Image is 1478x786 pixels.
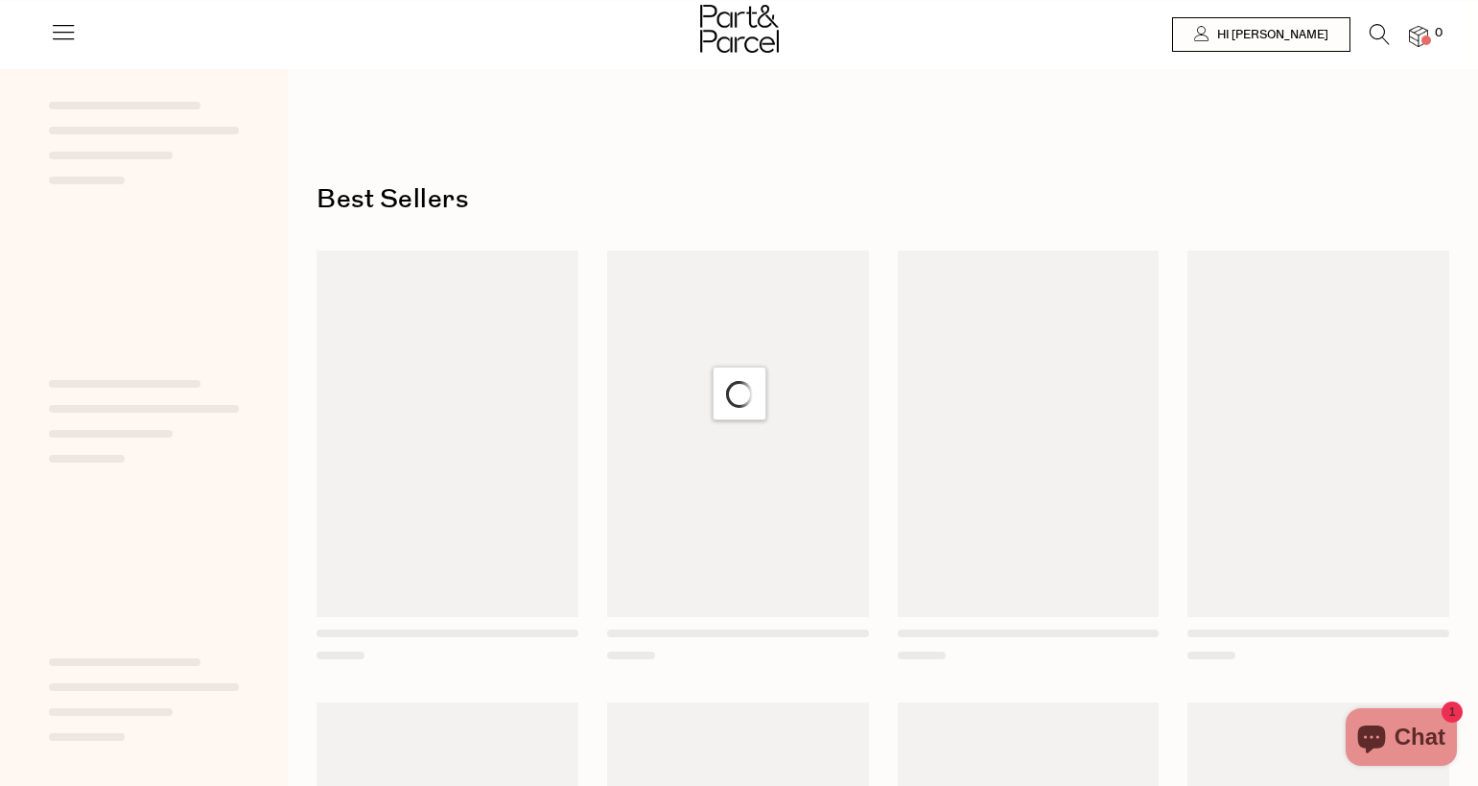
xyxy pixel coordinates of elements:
[1340,708,1463,771] inbox-online-store-chat: Shopify online store chat
[317,178,1449,222] h1: Best Sellers
[1212,27,1328,43] span: Hi [PERSON_NAME]
[1409,26,1428,46] a: 0
[700,5,779,53] img: Part&Parcel
[1172,17,1350,52] a: Hi [PERSON_NAME]
[1430,25,1447,42] span: 0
